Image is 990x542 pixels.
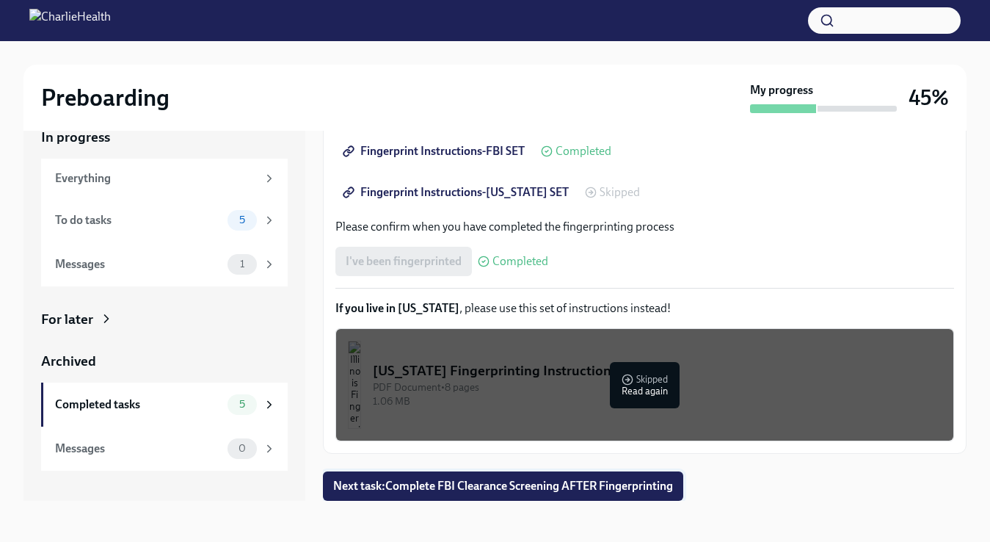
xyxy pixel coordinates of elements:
[556,145,611,157] span: Completed
[335,301,459,315] strong: If you live in [US_STATE]
[41,352,288,371] a: Archived
[230,214,254,225] span: 5
[55,397,222,413] div: Completed tasks
[335,137,535,166] a: Fingerprint Instructions-FBI SET
[492,256,548,267] span: Completed
[55,256,222,272] div: Messages
[335,328,954,441] button: [US_STATE] Fingerprinting InstructionsPDF Document•8 pages1.06 MBSkippedRead again
[346,144,525,159] span: Fingerprint Instructions-FBI SET
[335,219,954,235] p: Please confirm when you have completed the fingerprinting process
[335,178,579,207] a: Fingerprint Instructions-[US_STATE] SET
[600,187,640,198] span: Skipped
[41,83,170,112] h2: Preboarding
[41,310,288,329] a: For later
[41,242,288,286] a: Messages1
[230,399,254,410] span: 5
[41,198,288,242] a: To do tasks5
[909,84,949,111] h3: 45%
[335,300,954,317] p: , please use this set of instructions instead!
[346,185,569,200] span: Fingerprint Instructions-[US_STATE] SET
[323,471,683,501] button: Next task:Complete FBI Clearance Screening AFTER Fingerprinting
[55,170,257,187] div: Everything
[373,380,942,394] div: PDF Document • 8 pages
[41,427,288,471] a: Messages0
[333,479,673,494] span: Next task : Complete FBI Clearance Screening AFTER Fingerprinting
[55,212,222,228] div: To do tasks
[41,383,288,427] a: Completed tasks5
[373,394,942,408] div: 1.06 MB
[41,159,288,198] a: Everything
[55,441,222,457] div: Messages
[29,9,111,32] img: CharlieHealth
[373,361,942,380] div: [US_STATE] Fingerprinting Instructions
[348,341,361,429] img: Illinois Fingerprinting Instructions
[231,259,253,270] span: 1
[750,82,813,98] strong: My progress
[41,310,93,329] div: For later
[41,128,288,147] a: In progress
[230,443,255,454] span: 0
